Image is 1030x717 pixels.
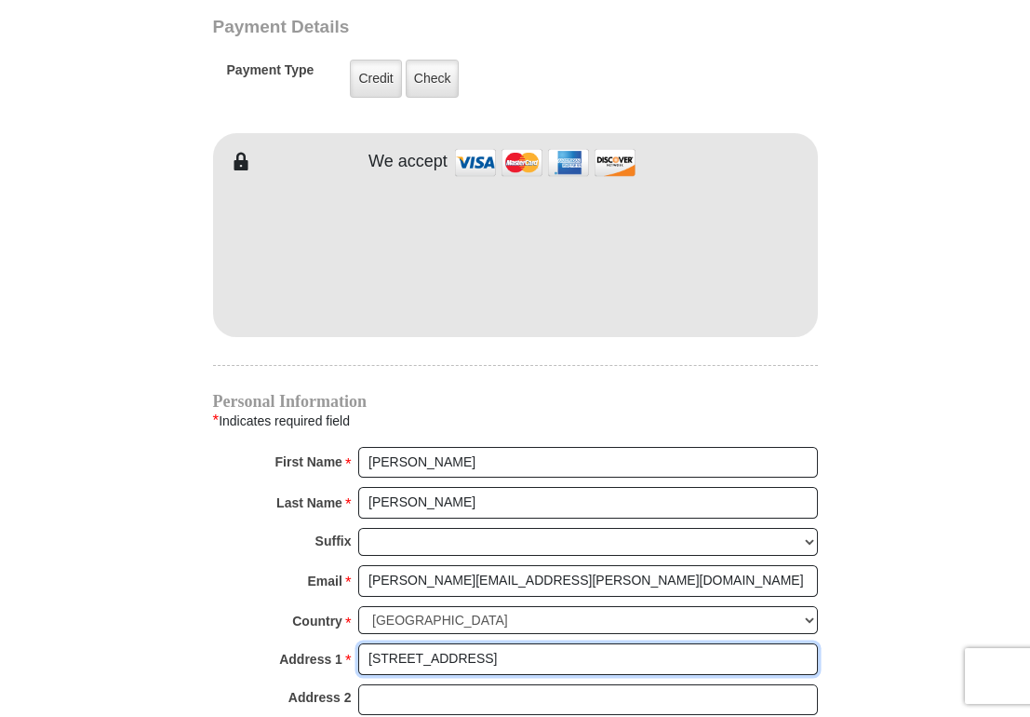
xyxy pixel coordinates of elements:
[213,409,818,433] div: Indicates required field
[213,394,818,409] h4: Personal Information
[276,490,342,516] strong: Last Name
[315,528,352,554] strong: Suffix
[368,152,448,172] h4: We accept
[452,142,638,183] img: credit cards accepted
[406,60,460,98] label: Check
[308,568,342,594] strong: Email
[213,17,688,38] h3: Payment Details
[292,608,342,634] strong: Country
[275,449,342,475] strong: First Name
[350,60,401,98] label: Credit
[279,646,342,672] strong: Address 1
[227,62,314,88] h5: Payment Type
[288,684,352,710] strong: Address 2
